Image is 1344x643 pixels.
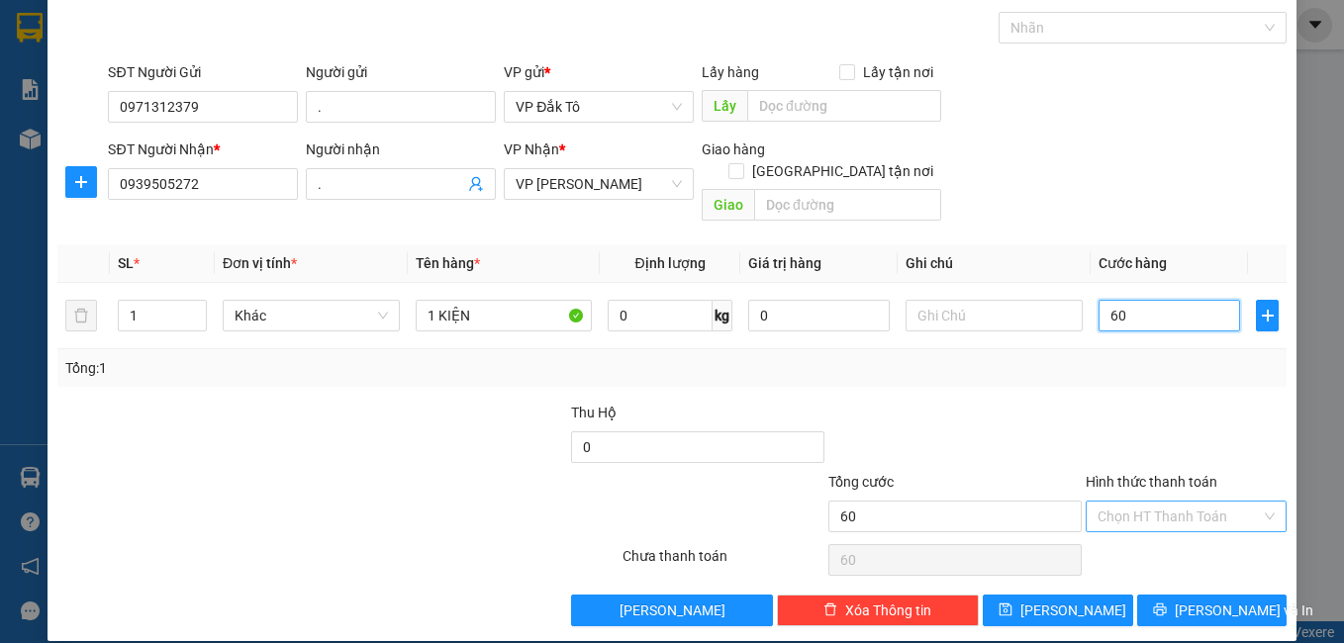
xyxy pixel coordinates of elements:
[747,90,941,122] input: Dọc đường
[1137,595,1288,626] button: printer[PERSON_NAME] và In
[1086,474,1217,490] label: Hình thức thanh toán
[65,166,97,198] button: plus
[823,602,837,618] span: delete
[223,255,297,271] span: Đơn vị tính
[1257,308,1278,323] span: plus
[571,405,617,420] span: Thu Hộ
[306,61,496,83] div: Người gửi
[108,61,298,83] div: SĐT Người Gửi
[713,300,732,331] span: kg
[855,61,941,83] span: Lấy tận nơi
[571,595,773,626] button: [PERSON_NAME]
[468,176,484,192] span: user-add
[999,602,1012,618] span: save
[748,300,890,331] input: 0
[65,357,521,379] div: Tổng: 1
[416,255,480,271] span: Tên hàng
[620,599,725,621] span: [PERSON_NAME]
[516,169,682,199] span: VP Thành Thái
[1256,300,1279,331] button: plus
[65,300,97,331] button: delete
[898,244,1091,283] th: Ghi chú
[108,138,298,160] div: SĐT Người Nhận
[504,141,559,157] span: VP Nhận
[635,255,706,271] span: Định lượng
[983,595,1133,626] button: save[PERSON_NAME]
[777,595,979,626] button: deleteXóa Thông tin
[744,160,941,182] span: [GEOGRAPHIC_DATA] tận nơi
[66,174,96,190] span: plus
[118,255,134,271] span: SL
[702,64,759,80] span: Lấy hàng
[1099,255,1167,271] span: Cước hàng
[828,474,894,490] span: Tổng cước
[516,92,682,122] span: VP Đắk Tô
[504,61,694,83] div: VP gửi
[1175,599,1313,621] span: [PERSON_NAME] và In
[702,90,747,122] span: Lấy
[748,255,821,271] span: Giá trị hàng
[702,189,754,221] span: Giao
[416,300,593,331] input: VD: Bàn, Ghế
[621,545,826,580] div: Chưa thanh toán
[1153,602,1167,618] span: printer
[1020,599,1126,621] span: [PERSON_NAME]
[702,141,765,157] span: Giao hàng
[754,189,941,221] input: Dọc đường
[235,301,388,330] span: Khác
[845,599,931,621] span: Xóa Thông tin
[906,300,1083,331] input: Ghi Chú
[306,138,496,160] div: Người nhận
